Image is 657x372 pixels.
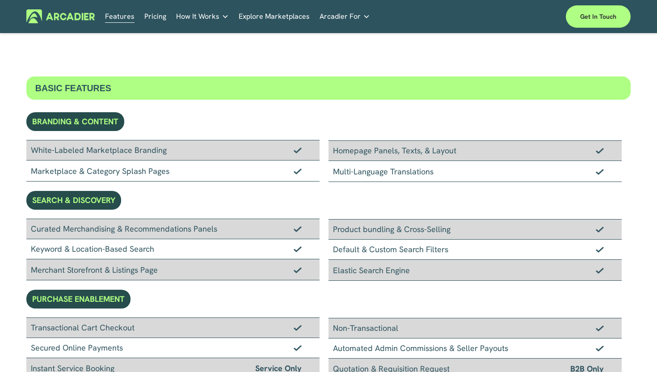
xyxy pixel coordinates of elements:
div: Elastic Search Engine [328,260,622,281]
a: folder dropdown [176,9,229,23]
img: Checkmark [596,345,604,351]
a: Get in touch [566,5,631,28]
div: Curated Merchandising & Recommendations Panels [26,219,320,239]
a: folder dropdown [320,9,370,23]
div: BRANDING & CONTENT [26,112,124,131]
div: Default & Custom Search Filters [328,240,622,260]
img: Checkmark [596,267,604,274]
img: Checkmark [596,325,604,331]
div: Multi-Language Translations [328,161,622,182]
img: Checkmark [596,169,604,175]
span: Arcadier For [320,10,361,23]
div: Product bundling & Cross-Selling [328,219,622,240]
span: How It Works [176,10,219,23]
a: Features [105,9,135,23]
a: Explore Marketplaces [239,9,310,23]
img: Checkmark [596,148,604,154]
div: Transactional Cart Checkout [26,317,320,338]
div: White-Labeled Marketplace Branding [26,140,320,161]
img: Checkmark [596,246,604,253]
img: Checkmark [294,345,302,351]
div: Automated Admin Commissions & Seller Payouts [328,338,622,359]
img: Arcadier [26,9,95,23]
img: Checkmark [294,168,302,174]
div: Marketplace & Category Splash Pages [26,161,320,182]
img: Checkmark [596,226,604,232]
div: SEARCH & DISCOVERY [26,191,121,210]
div: BASIC FEATURES [26,76,631,100]
div: PURCHASE ENABLEMENT [26,290,131,309]
img: Checkmark [294,246,302,252]
div: Keyword & Location-Based Search [26,239,320,259]
div: Merchant Storefront & Listings Page [26,259,320,280]
div: Homepage Panels, Texts, & Layout [328,140,622,161]
img: Checkmark [294,226,302,232]
div: Secured Online Payments [26,338,320,358]
img: Checkmark [294,325,302,331]
img: Checkmark [294,267,302,273]
img: Checkmark [294,147,302,153]
a: Pricing [144,9,166,23]
div: Non-Transactional [328,318,622,338]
